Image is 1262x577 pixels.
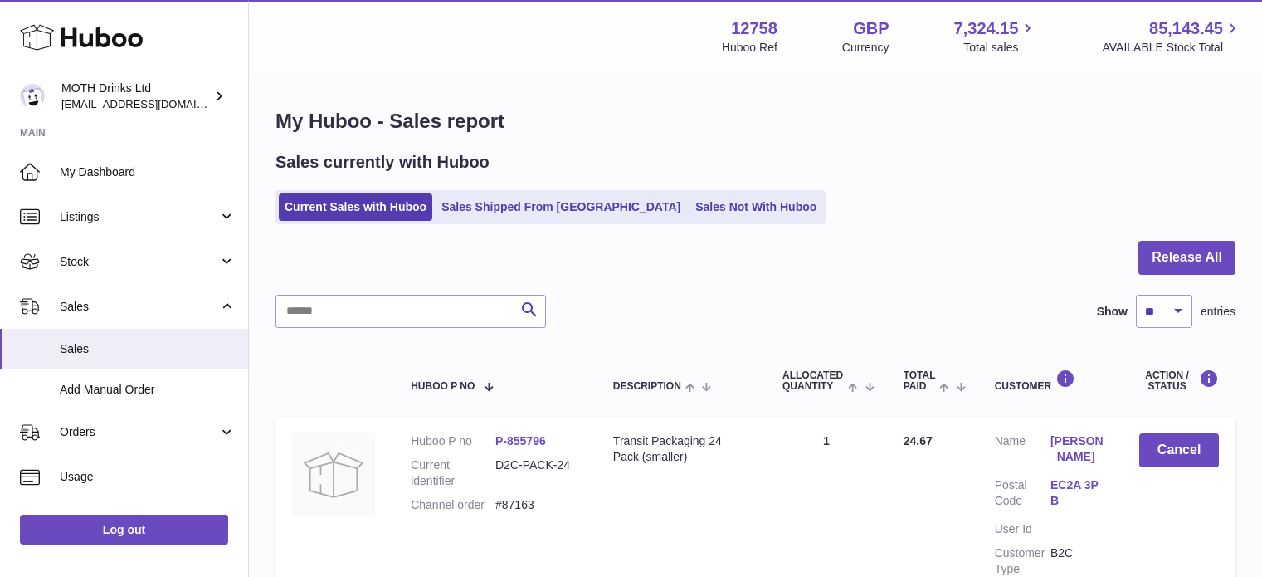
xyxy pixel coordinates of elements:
[1102,17,1242,56] a: 85,143.45 AVAILABLE Stock Total
[995,433,1050,469] dt: Name
[613,433,749,465] div: Transit Packaging 24 Pack (smaller)
[411,381,475,392] span: Huboo P no
[995,545,1050,577] dt: Customer Type
[60,299,218,315] span: Sales
[60,164,236,180] span: My Dashboard
[954,17,1038,56] a: 7,324.15 Total sales
[495,434,546,447] a: P-855796
[279,193,432,221] a: Current Sales with Huboo
[60,209,218,225] span: Listings
[436,193,686,221] a: Sales Shipped From [GEOGRAPHIC_DATA]
[954,17,1019,40] span: 7,324.15
[1097,304,1128,320] label: Show
[60,341,236,357] span: Sales
[61,97,244,110] span: [EMAIL_ADDRESS][DOMAIN_NAME]
[782,370,844,392] span: ALLOCATED Quantity
[20,84,45,109] img: orders@mothdrinks.com
[963,40,1037,56] span: Total sales
[495,457,580,489] dd: D2C-PACK-24
[1139,369,1219,392] div: Action / Status
[904,370,936,392] span: Total paid
[60,424,218,440] span: Orders
[1050,545,1106,577] dd: B2C
[853,17,889,40] strong: GBP
[613,381,681,392] span: Description
[689,193,822,221] a: Sales Not With Huboo
[1138,241,1235,275] button: Release All
[1050,433,1106,465] a: [PERSON_NAME]
[904,434,933,447] span: 24.67
[1050,477,1106,509] a: EC2A 3PB
[731,17,777,40] strong: 12758
[995,477,1050,513] dt: Postal Code
[411,457,495,489] dt: Current identifier
[995,369,1107,392] div: Customer
[275,108,1235,134] h1: My Huboo - Sales report
[411,497,495,513] dt: Channel order
[842,40,889,56] div: Currency
[411,433,495,449] dt: Huboo P no
[1149,17,1223,40] span: 85,143.45
[60,382,236,398] span: Add Manual Order
[292,433,375,516] img: no-photo.jpg
[1201,304,1235,320] span: entries
[275,151,490,174] h2: Sales currently with Huboo
[495,497,580,513] dd: #87163
[1102,40,1242,56] span: AVAILABLE Stock Total
[995,521,1050,537] dt: User Id
[60,469,236,485] span: Usage
[1139,433,1219,467] button: Cancel
[60,254,218,270] span: Stock
[20,515,228,545] a: Log out
[61,81,211,112] div: MOTH Drinks Ltd
[722,40,777,56] div: Huboo Ref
